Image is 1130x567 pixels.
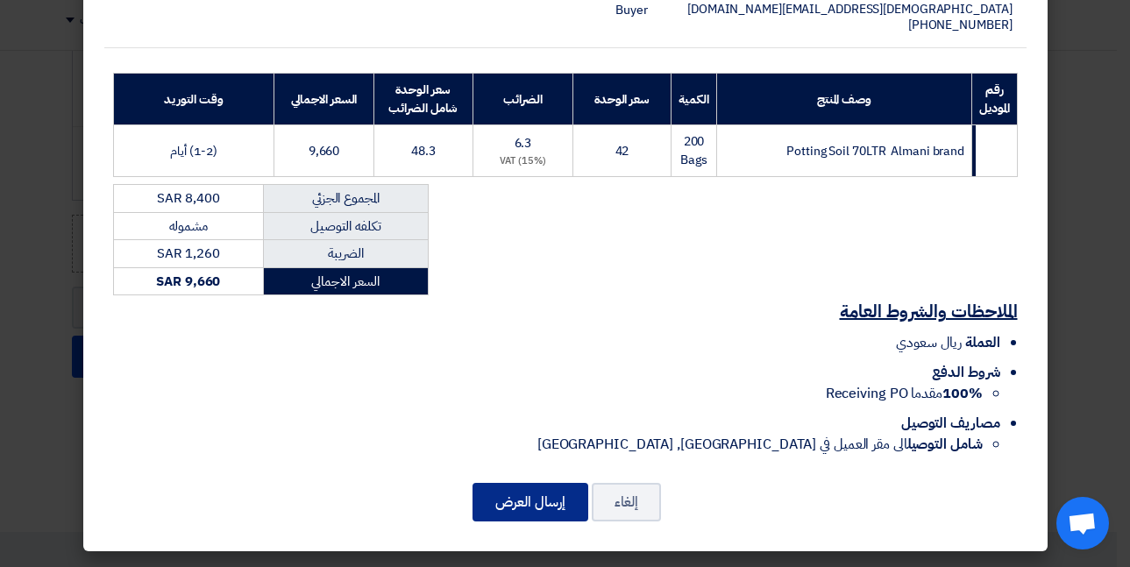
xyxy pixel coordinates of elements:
[972,74,1017,125] th: رقم الموديل
[907,434,983,455] strong: شامل التوصيل
[264,212,428,240] td: تكلفه التوصيل
[411,142,436,160] span: 48.3
[373,74,473,125] th: سعر الوحدة شامل الضرائب
[264,240,428,268] td: الضريبة
[113,74,274,125] th: وقت التوريد
[680,132,707,169] span: 200 Bags
[473,74,572,125] th: الضرائب
[113,434,983,455] li: الى مقر العميل في [GEOGRAPHIC_DATA], [GEOGRAPHIC_DATA]
[965,332,999,353] span: العملة
[840,298,1018,324] u: الملاحظات والشروط العامة
[157,244,220,263] span: SAR 1,260
[1056,497,1109,549] a: دردشة مفتوحة
[480,154,565,169] div: (15%) VAT
[264,267,428,295] td: السعر الاجمالي
[615,142,629,160] span: 42
[156,272,220,291] strong: SAR 9,660
[932,362,999,383] span: شروط الدفع
[264,185,428,213] td: المجموع الجزئي
[572,74,672,125] th: سعر الوحدة
[309,142,340,160] span: 9,660
[515,134,532,152] span: 6.3
[274,74,373,125] th: السعر الاجمالي
[615,1,648,19] span: Buyer
[901,413,1000,434] span: مصاريف التوصيل
[716,74,971,125] th: وصف المنتج
[473,483,588,521] button: إرسال العرض
[942,383,983,404] strong: 100%
[113,185,264,213] td: SAR 8,400
[170,142,217,160] span: (1-2) أيام
[169,216,208,236] span: مشموله
[672,74,716,125] th: الكمية
[592,483,661,521] button: إلغاء
[786,142,964,160] span: Potting Soil 70LTR Almani brand
[908,16,1013,34] span: [PHONE_NUMBER]
[826,383,983,404] span: مقدما Receiving PO
[896,332,962,353] span: ريال سعودي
